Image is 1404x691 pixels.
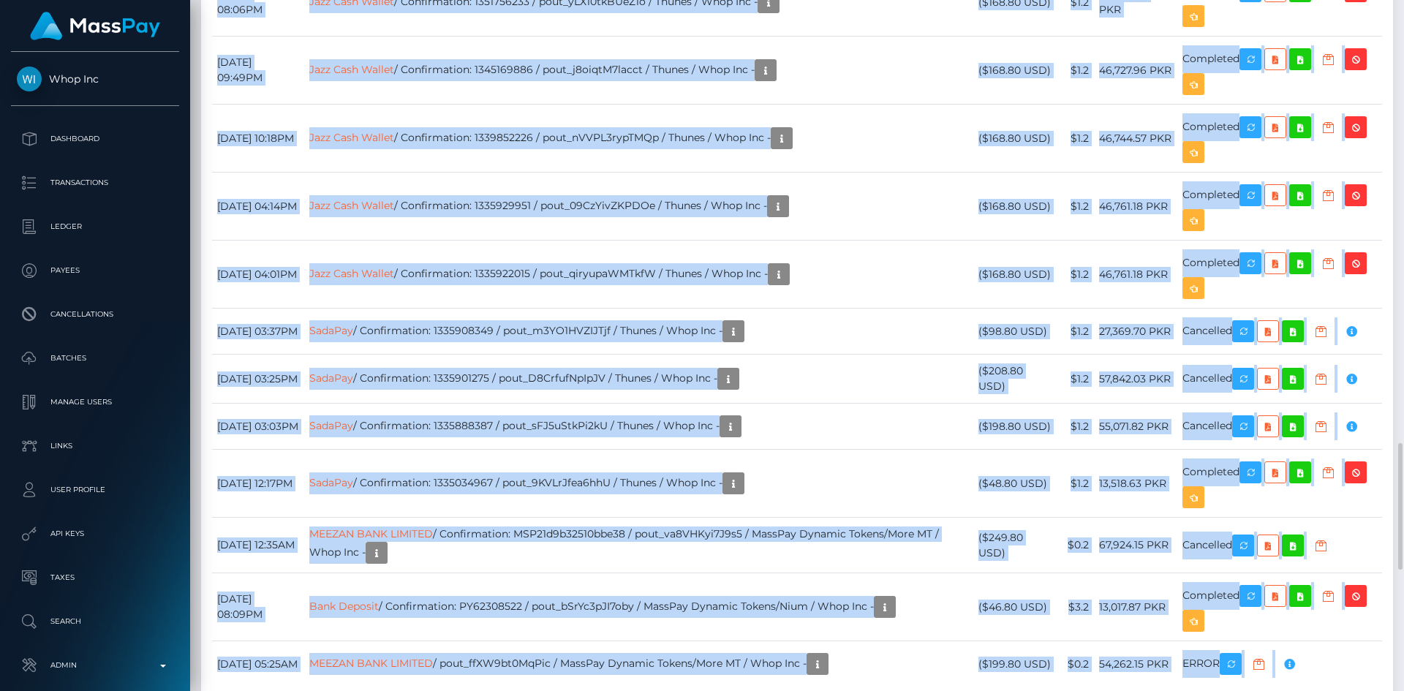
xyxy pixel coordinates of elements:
[309,419,353,432] a: SadaPay
[1094,641,1177,687] td: 54,262.15 PKR
[212,641,304,687] td: [DATE] 05:25AM
[304,105,973,173] td: / Confirmation: 1339852226 / pout_nVVPL3rypTMQp / Thunes / Whop Inc -
[1177,355,1382,404] td: Cancelled
[17,391,173,413] p: Manage Users
[1057,37,1094,105] td: $1.2
[1094,450,1177,518] td: 13,518.63 PKR
[973,241,1057,309] td: ($168.80 USD)
[17,347,173,369] p: Batches
[973,309,1057,355] td: ($98.80 USD)
[309,657,433,670] a: MEEZAN BANK LIMITED
[1094,355,1177,404] td: 57,842.03 PKR
[973,450,1057,518] td: ($48.80 USD)
[17,435,173,457] p: Links
[1177,573,1382,641] td: Completed
[11,208,179,245] a: Ledger
[17,216,173,238] p: Ledger
[309,476,353,489] a: SadaPay
[11,428,179,464] a: Links
[973,641,1057,687] td: ($199.80 USD)
[309,371,353,385] a: SadaPay
[973,518,1057,573] td: ($249.80 USD)
[11,384,179,420] a: Manage Users
[1177,241,1382,309] td: Completed
[973,105,1057,173] td: ($168.80 USD)
[1094,309,1177,355] td: 27,369.70 PKR
[304,37,973,105] td: / Confirmation: 1345169886 / pout_j8oiqtM7lacct / Thunes / Whop Inc -
[1057,573,1094,641] td: $3.2
[212,309,304,355] td: [DATE] 03:37PM
[212,518,304,573] td: [DATE] 12:35AM
[1177,37,1382,105] td: Completed
[309,527,433,540] a: MEEZAN BANK LIMITED
[11,516,179,552] a: API Keys
[1177,173,1382,241] td: Completed
[304,450,973,518] td: / Confirmation: 1335034967 / pout_9KVLrJfea6hhU / Thunes / Whop Inc -
[11,472,179,508] a: User Profile
[1177,404,1382,450] td: Cancelled
[973,404,1057,450] td: ($198.80 USD)
[17,611,173,633] p: Search
[212,37,304,105] td: [DATE] 09:49PM
[973,573,1057,641] td: ($46.80 USD)
[212,450,304,518] td: [DATE] 12:17PM
[973,37,1057,105] td: ($168.80 USD)
[1177,518,1382,573] td: Cancelled
[212,355,304,404] td: [DATE] 03:25PM
[1177,641,1382,687] td: ERROR
[17,260,173,282] p: Payees
[17,479,173,501] p: User Profile
[1177,309,1382,355] td: Cancelled
[1094,241,1177,309] td: 46,761.18 PKR
[1057,241,1094,309] td: $1.2
[17,567,173,589] p: Taxes
[1057,355,1094,404] td: $1.2
[309,63,394,76] a: Jazz Cash Wallet
[1094,37,1177,105] td: 46,727.96 PKR
[304,641,973,687] td: / pout_ffXW9bt0MqPic / MassPay Dynamic Tokens/More MT / Whop Inc -
[309,600,379,613] a: Bank Deposit
[212,173,304,241] td: [DATE] 04:14PM
[309,131,394,144] a: Jazz Cash Wallet
[1094,404,1177,450] td: 55,071.82 PKR
[1094,105,1177,173] td: 46,744.57 PKR
[1057,173,1094,241] td: $1.2
[304,241,973,309] td: / Confirmation: 1335922015 / pout_qiryupaWMTkfW / Thunes / Whop Inc -
[11,296,179,333] a: Cancellations
[1057,641,1094,687] td: $0.2
[17,172,173,194] p: Transactions
[1057,404,1094,450] td: $1.2
[973,173,1057,241] td: ($168.80 USD)
[1094,573,1177,641] td: 13,017.87 PKR
[17,523,173,545] p: API Keys
[309,267,394,280] a: Jazz Cash Wallet
[304,355,973,404] td: / Confirmation: 1335901275 / pout_D8CrfufNpIpJV / Thunes / Whop Inc -
[212,573,304,641] td: [DATE] 08:09PM
[304,518,973,573] td: / Confirmation: MSP21d9b32510bbe38 / pout_va8VHKyi7J9s5 / MassPay Dynamic Tokens/More MT / Whop I...
[1177,450,1382,518] td: Completed
[1094,173,1177,241] td: 46,761.18 PKR
[11,72,179,86] span: Whop Inc
[11,252,179,289] a: Payees
[1057,450,1094,518] td: $1.2
[17,128,173,150] p: Dashboard
[212,404,304,450] td: [DATE] 03:03PM
[11,340,179,377] a: Batches
[304,573,973,641] td: / Confirmation: PY62308522 / pout_bSrYc3pJI7oby / MassPay Dynamic Tokens/Nium / Whop Inc -
[1094,518,1177,573] td: 67,924.15 PKR
[1057,105,1094,173] td: $1.2
[1057,309,1094,355] td: $1.2
[11,165,179,201] a: Transactions
[304,173,973,241] td: / Confirmation: 1335929951 / pout_09CzYivZKPDOe / Thunes / Whop Inc -
[212,105,304,173] td: [DATE] 10:18PM
[17,654,173,676] p: Admin
[212,241,304,309] td: [DATE] 04:01PM
[11,647,179,684] a: Admin
[11,559,179,596] a: Taxes
[1177,105,1382,173] td: Completed
[304,404,973,450] td: / Confirmation: 1335888387 / pout_sFJ5uStkPi2kU / Thunes / Whop Inc -
[304,309,973,355] td: / Confirmation: 1335908349 / pout_m3YO1HVZIJTjf / Thunes / Whop Inc -
[309,324,353,337] a: SadaPay
[17,67,42,91] img: Whop Inc
[309,199,394,212] a: Jazz Cash Wallet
